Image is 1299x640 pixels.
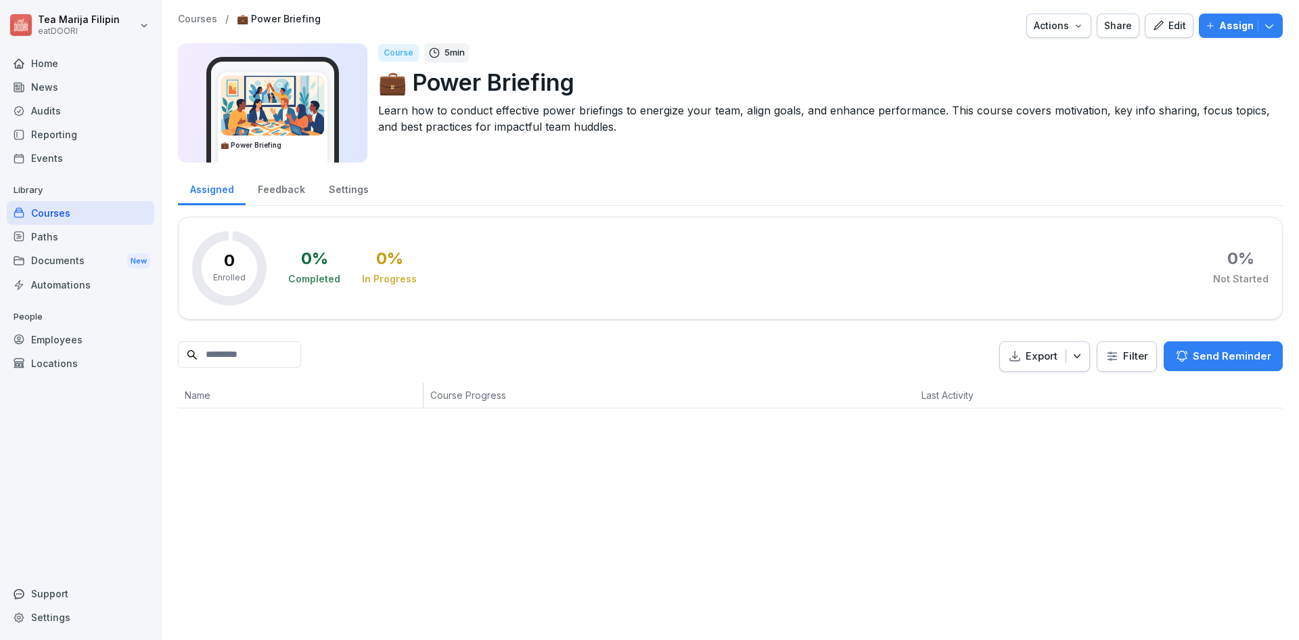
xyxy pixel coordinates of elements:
[378,102,1272,135] p: Learn how to conduct effective power briefings to energize your team, align goals, and enhance pe...
[185,388,416,402] p: Name
[178,171,246,205] a: Assigned
[1145,14,1193,38] button: Edit
[317,171,380,205] a: Settings
[1193,349,1271,364] p: Send Reminder
[7,179,154,201] p: Library
[376,251,403,267] div: 0 %
[7,75,154,99] a: News
[1219,18,1254,33] p: Assign
[1152,18,1186,33] div: Edit
[7,51,154,75] a: Home
[1199,14,1283,38] button: Assign
[7,249,154,274] div: Documents
[221,140,325,150] h3: 💼 Power Briefing
[7,582,154,605] div: Support
[38,14,120,26] p: Tea Marija Filipin
[7,146,154,170] a: Events
[7,249,154,274] a: DocumentsNew
[127,253,150,269] div: New
[7,123,154,146] a: Reporting
[1097,342,1156,371] button: Filter
[221,76,324,135] img: r3us7oniuh032kzfb0buawac.png
[1097,14,1139,38] button: Share
[7,273,154,297] a: Automations
[1026,349,1057,364] p: Export
[378,44,419,62] div: Course
[1104,18,1132,33] div: Share
[7,306,154,328] p: People
[1106,349,1148,363] div: Filter
[1164,341,1283,371] button: Send Reminder
[288,272,340,286] div: Completed
[38,26,120,36] p: eatDOORI
[237,14,321,25] a: 💼 Power Briefing
[362,272,417,286] div: In Progress
[7,225,154,249] a: Paths
[7,328,154,351] a: Employees
[7,201,154,225] a: Courses
[921,388,1062,402] p: Last Activity
[7,605,154,629] a: Settings
[1026,14,1091,38] button: Actions
[7,351,154,375] a: Locations
[225,14,229,25] p: /
[224,253,235,269] p: 0
[1213,272,1269,286] div: Not Started
[301,251,328,267] div: 0 %
[178,14,217,25] a: Courses
[430,388,724,402] p: Course Progress
[213,272,246,284] p: Enrolled
[1034,18,1084,33] div: Actions
[246,171,317,205] a: Feedback
[999,341,1090,372] button: Export
[445,46,465,60] p: 5 min
[7,99,154,123] a: Audits
[378,65,1272,100] p: 💼 Power Briefing
[1227,251,1254,267] div: 0 %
